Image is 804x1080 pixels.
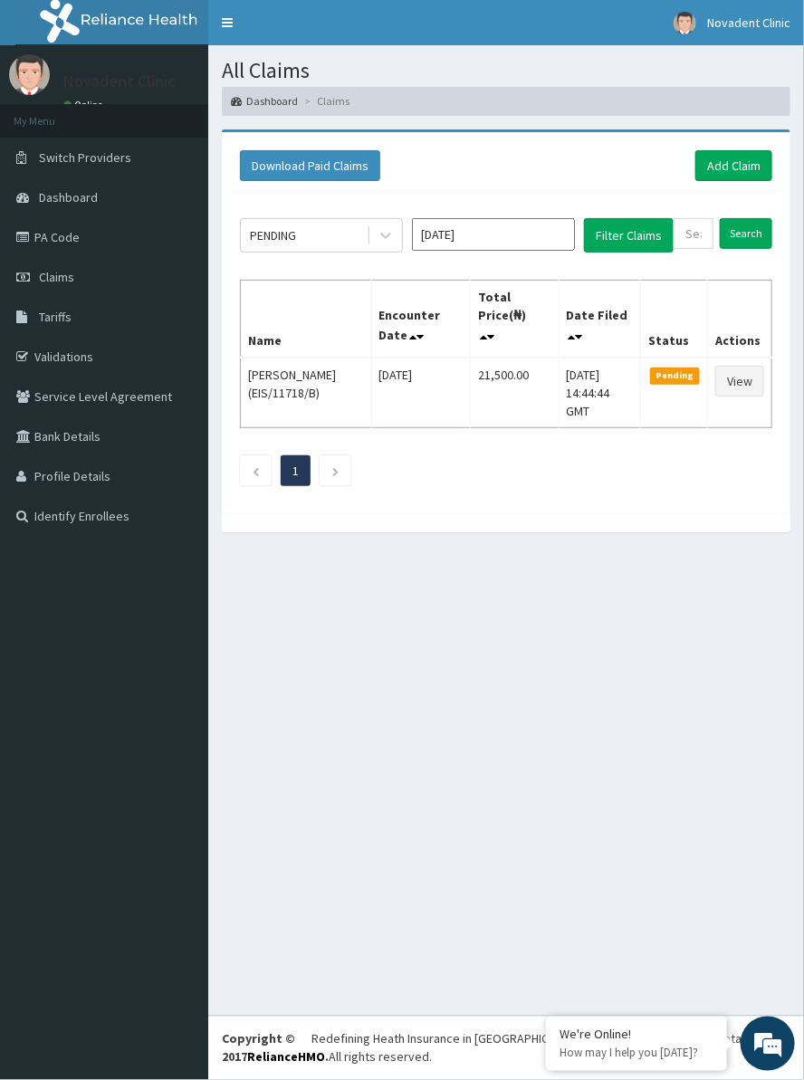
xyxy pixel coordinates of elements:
p: Novadent Clinic [63,73,176,90]
a: Online [63,99,107,111]
span: Pending [650,368,700,384]
img: User Image [674,12,696,34]
p: How may I help you today? [560,1046,713,1061]
div: Minimize live chat window [297,9,340,53]
th: Status [641,280,708,358]
th: Name [241,280,372,358]
input: Search by HMO ID [674,218,713,249]
th: Encounter Date [371,280,470,358]
a: Previous page [252,463,260,479]
div: Chat with us now [94,101,304,125]
input: Select Month and Year [412,218,575,251]
button: Filter Claims [584,218,674,253]
th: Date Filed [559,280,641,358]
img: d_794563401_company_1708531726252_794563401 [33,91,73,136]
a: View [715,366,764,397]
a: Dashboard [231,93,298,109]
td: [DATE] 14:44:44 GMT [559,358,641,428]
input: Search [720,218,772,249]
img: User Image [9,54,50,95]
footer: All rights reserved. [208,1016,804,1080]
a: Add Claim [695,150,772,181]
td: 21,500.00 [470,358,559,428]
span: Novadent Clinic [707,14,790,31]
a: Next page [331,463,340,479]
div: PENDING [250,226,296,244]
div: We're Online! [560,1027,713,1043]
a: RelianceHMO [247,1049,325,1066]
span: Switch Providers [39,149,131,166]
strong: Copyright © 2017 . [222,1031,329,1066]
span: Tariffs [39,309,72,325]
span: Dashboard [39,189,98,205]
a: Page 1 is your current page [292,463,299,479]
li: Claims [300,93,349,109]
td: [DATE] [371,358,470,428]
span: We're online! [105,228,250,411]
textarea: Type your message and hit 'Enter' [9,494,345,558]
td: [PERSON_NAME] (EIS/11718/B) [241,358,372,428]
th: Total Price(₦) [470,280,559,358]
span: Claims [39,269,74,285]
button: Download Paid Claims [240,150,380,181]
h1: All Claims [222,59,790,82]
th: Actions [707,280,771,358]
div: Redefining Heath Insurance in [GEOGRAPHIC_DATA] using Telemedicine and Data Science! [311,1030,790,1048]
